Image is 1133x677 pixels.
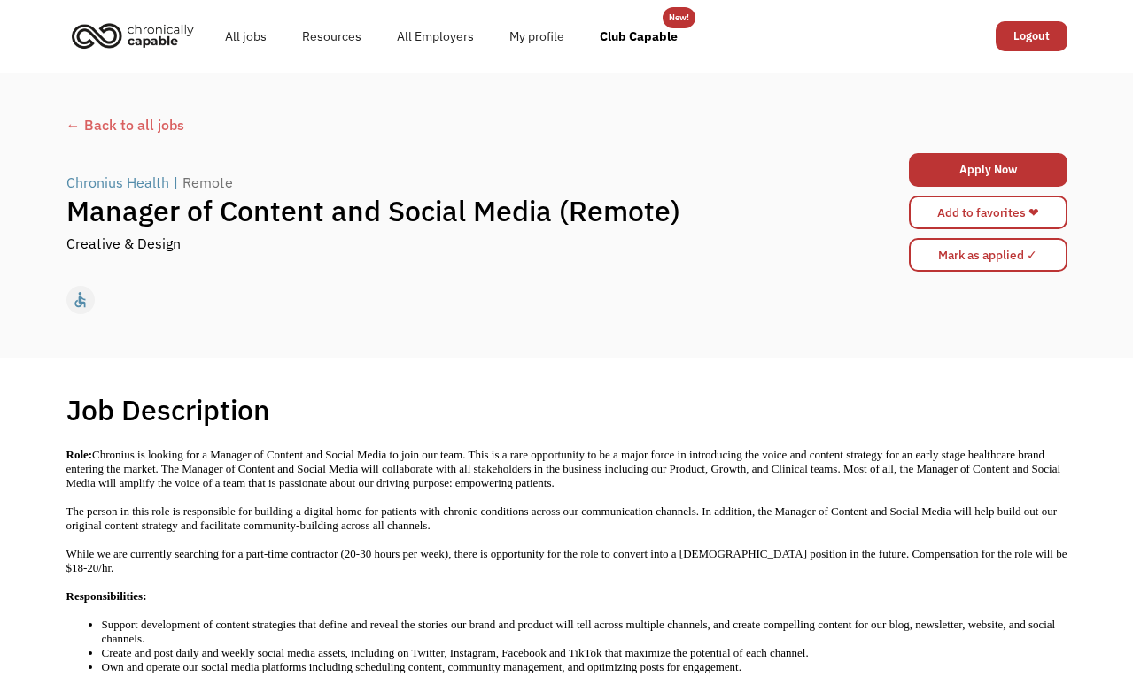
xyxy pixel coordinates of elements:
a: My profile [492,8,582,65]
h1: Manager of Content and Social Media (Remote) [66,193,818,228]
a: Logout [996,21,1067,51]
strong: Role: [66,448,93,461]
div: Chronius Health [66,172,169,193]
p: The person in this role is responsible for building a digital home for patients with chronic cond... [66,504,1067,533]
div: | [174,172,178,193]
a: All jobs [207,8,284,65]
li: Support development of content strategies that define and reveal the stories our brand and produc... [102,618,1067,646]
a: Apply Now [909,153,1067,187]
a: Resources [284,8,379,65]
strong: Responsibilities: [66,589,150,603]
form: Mark as applied form [909,234,1067,276]
a: Add to favorites ❤ [909,196,1067,229]
p: Chronius is looking for a Manager of Content and Social Media to join our team. This is a rare op... [66,448,1067,490]
a: Club Capable [582,8,695,65]
a: Chronius Health|Remote [66,172,237,193]
a: ← Back to all jobs [66,114,1067,135]
img: Chronically Capable logo [66,16,199,55]
input: Mark as applied ✓ [909,238,1067,272]
li: Own and operate our social media platforms including scheduling content, community management, an... [102,660,1067,674]
div: Remote [182,172,233,193]
div: Creative & Design [66,233,181,254]
div: accessible [71,287,89,313]
li: Create and post daily and weekly social media assets, including on Twitter, Instagram, Facebook a... [102,646,1067,660]
div: New! [669,7,689,28]
a: All Employers [379,8,492,65]
p: While we are currently searching for a part-time contractor (20-30 hours per week), there is oppo... [66,547,1067,575]
h1: Job Description [66,392,270,427]
a: home [66,16,207,55]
